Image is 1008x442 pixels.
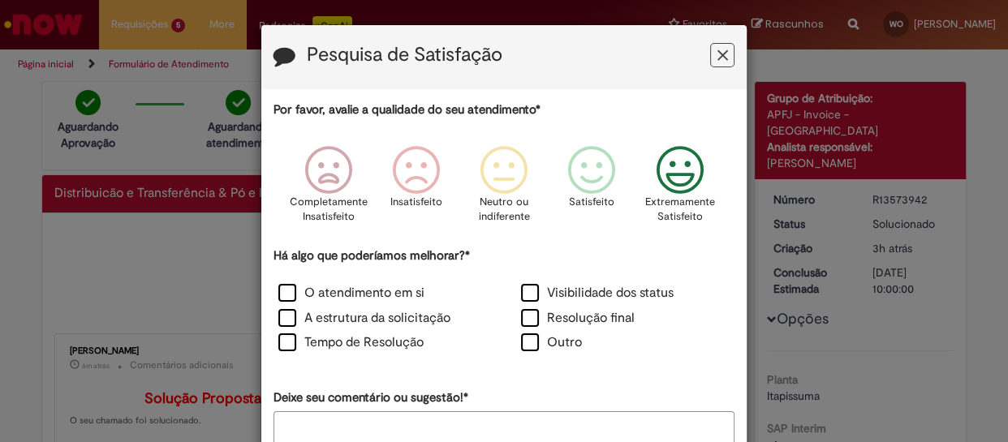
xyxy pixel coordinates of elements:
[390,195,442,210] p: Insatisfeito
[274,101,541,118] label: Por favor, avalie a qualidade do seu atendimento*
[375,134,458,245] div: Insatisfeito
[638,134,721,245] div: Extremamente Satisfeito
[475,195,533,225] p: Neutro ou indiferente
[644,195,714,225] p: Extremamente Satisfeito
[274,247,734,357] div: Há algo que poderíamos melhorar?*
[286,134,369,245] div: Completamente Insatisfeito
[550,134,633,245] div: Satisfeito
[278,284,424,303] label: O atendimento em si
[569,195,614,210] p: Satisfeito
[290,195,368,225] p: Completamente Insatisfeito
[278,309,450,328] label: A estrutura da solicitação
[521,284,674,303] label: Visibilidade dos status
[463,134,545,245] div: Neutro ou indiferente
[307,45,502,66] label: Pesquisa de Satisfação
[521,309,635,328] label: Resolução final
[278,333,424,352] label: Tempo de Resolução
[521,333,582,352] label: Outro
[274,389,468,406] label: Deixe seu comentário ou sugestão!*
